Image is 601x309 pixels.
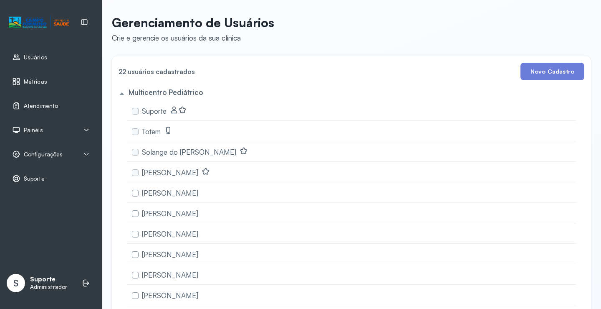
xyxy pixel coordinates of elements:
[142,189,198,197] span: [PERSON_NAME]
[142,148,236,156] span: Solange do [PERSON_NAME]
[30,283,67,291] p: Administrador
[9,15,69,29] img: Logotipo do estabelecimento
[24,78,47,85] span: Métricas
[129,88,203,97] h5: Multicentro Pediátrico
[12,77,90,86] a: Métricas
[24,175,45,182] span: Suporte
[24,127,43,134] span: Painéis
[12,53,90,61] a: Usuários
[30,276,67,283] p: Suporte
[119,66,195,77] h4: 22 usuários cadastrados
[142,209,198,218] span: [PERSON_NAME]
[12,102,90,110] a: Atendimento
[24,151,63,158] span: Configurações
[24,54,47,61] span: Usuários
[112,15,274,30] p: Gerenciamento de Usuários
[142,107,167,115] span: Suporte
[142,230,198,238] span: [PERSON_NAME]
[520,63,584,80] button: Novo Cadastro
[112,33,274,42] div: Crie e gerencie os usuários da sua clínica
[142,127,161,136] span: Totem
[24,102,58,110] span: Atendimento
[142,271,198,279] span: [PERSON_NAME]
[142,250,198,259] span: [PERSON_NAME]
[142,168,198,177] span: [PERSON_NAME]
[142,291,198,300] span: [PERSON_NAME]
